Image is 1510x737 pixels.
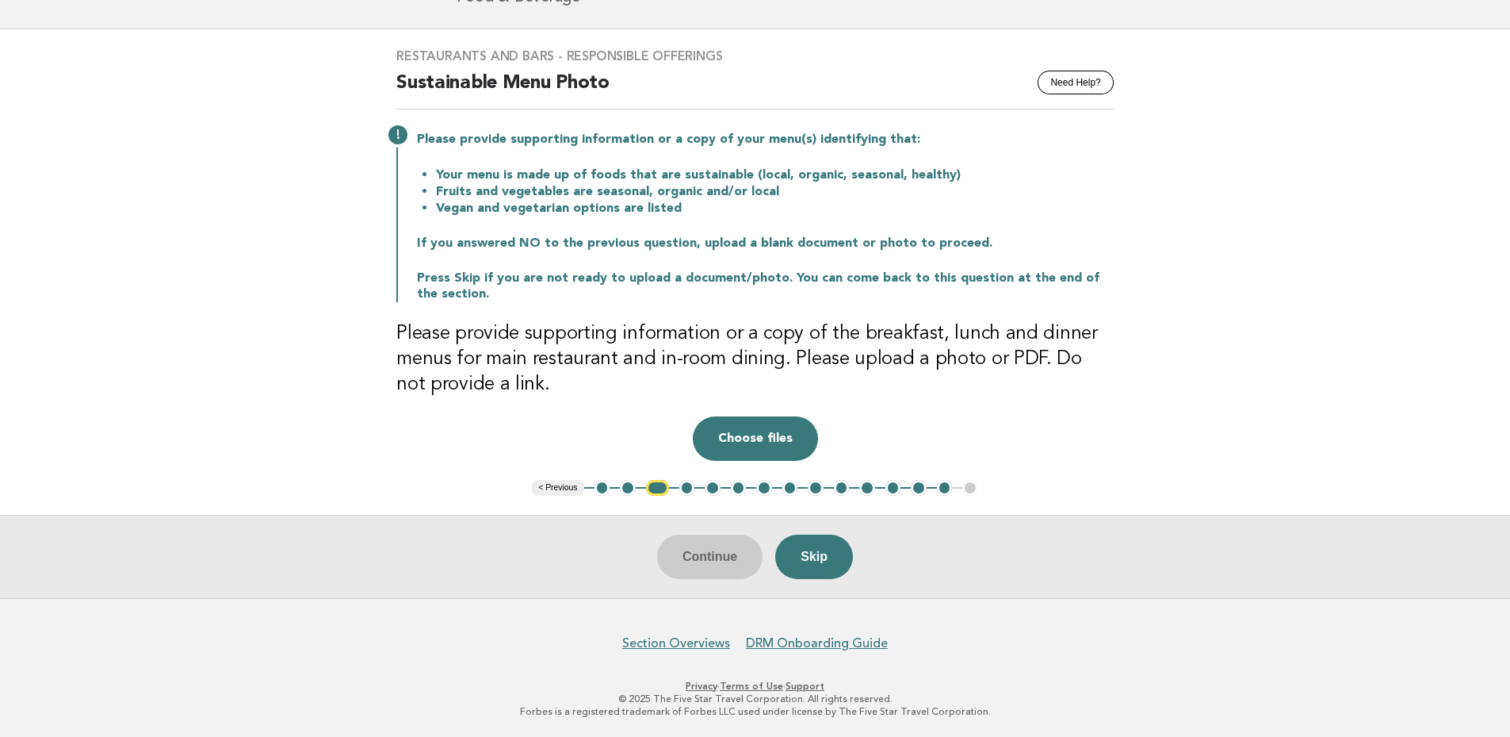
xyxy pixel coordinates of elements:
button: 2 [620,480,636,496]
button: 5 [705,480,721,496]
p: © 2025 The Five Star Travel Corporation. All rights reserved. [270,693,1240,705]
button: 14 [937,480,953,496]
button: 11 [859,480,875,496]
button: Choose files [693,416,818,461]
button: 7 [756,480,772,496]
a: Support [786,681,824,692]
p: If you answered NO to the previous question, upload a blank document or photo to proceed. [417,236,1114,251]
li: Vegan and vegetarian options are listed [436,200,1114,217]
h2: Sustainable Menu Photo [396,71,1114,109]
button: 1 [594,480,610,496]
button: < Previous [532,480,583,496]
h3: Please provide supporting information or a copy of the breakfast, lunch and dinner menus for main... [396,321,1114,397]
a: Terms of Use [720,681,783,692]
button: 3 [646,480,669,496]
p: Forbes is a registered trademark of Forbes LLC used under license by The Five Star Travel Corpora... [270,705,1240,718]
a: DRM Onboarding Guide [746,635,888,651]
h3: Restaurants and Bars - Responsible Offerings [396,48,1114,64]
button: Need Help? [1038,71,1113,94]
li: Fruits and vegetables are seasonal, organic and/or local [436,183,1114,200]
button: 13 [911,480,927,496]
p: Please provide supporting information or a copy of your menu(s) identifying that: [417,132,1114,148]
button: 6 [731,480,747,496]
p: Press Skip if you are not ready to upload a document/photo. You can come back to this question at... [417,271,1114,302]
p: · · [270,680,1240,693]
button: 8 [782,480,798,496]
a: Privacy [686,681,717,692]
button: 12 [885,480,901,496]
button: Skip [775,535,853,579]
button: 4 [679,480,695,496]
a: Section Overviews [622,635,730,651]
li: Your menu is made up of foods that are sustainable (local, organic, seasonal, healthy) [436,167,1114,183]
button: 10 [834,480,850,496]
button: 9 [808,480,824,496]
